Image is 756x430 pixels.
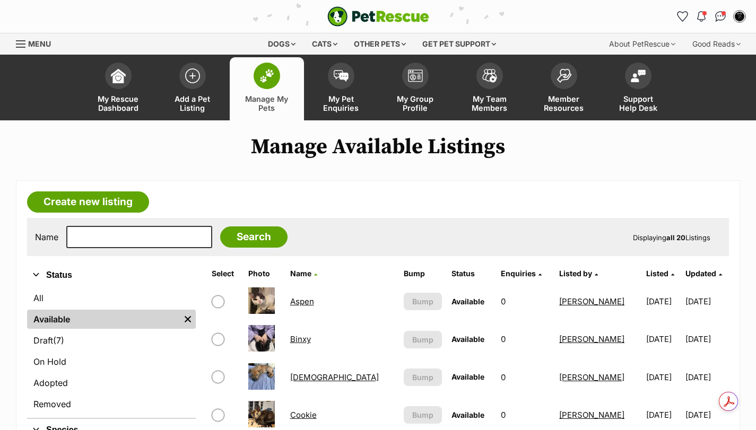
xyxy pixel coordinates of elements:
a: PetRescue [327,6,429,27]
ul: Account quick links [674,8,748,25]
img: dashboard-icon-eb2f2d2d3e046f16d808141f083e7271f6b2e854fb5c12c21221c1fb7104beca.svg [111,68,126,83]
a: Listed [646,269,674,278]
a: On Hold [27,352,196,371]
span: Listed [646,269,668,278]
a: [DEMOGRAPHIC_DATA] [290,372,379,382]
td: 0 [497,283,554,320]
a: Enquiries [501,269,542,278]
th: Status [447,265,496,282]
strong: all 20 [666,233,685,242]
img: manage-my-pets-icon-02211641906a0b7f246fdf0571729dbe1e7629f14944591b6c1af311fb30b64b.svg [259,69,274,83]
a: Aspen [290,296,314,306]
span: Bump [412,409,433,420]
a: Binxy [290,334,311,344]
span: Bump [412,296,433,307]
div: Status [27,286,196,418]
th: Select [207,265,243,282]
div: Dogs [260,33,303,55]
td: [DATE] [642,283,684,320]
img: chat-41dd97257d64d25036548639549fe6c8038ab92f7586957e7f3b1b290dea8141.svg [715,11,726,22]
label: Name [35,232,58,242]
td: [DATE] [685,321,728,357]
span: My Team Members [466,94,514,112]
span: Add a Pet Listing [169,94,216,112]
img: group-profile-icon-3fa3cf56718a62981997c0bc7e787c4b2cf8bcc04b72c1350f741eb67cf2f40e.svg [408,69,423,82]
button: My account [731,8,748,25]
input: Search [220,226,288,248]
td: [DATE] [685,359,728,396]
span: My Rescue Dashboard [94,94,142,112]
img: help-desk-icon-fdf02630f3aa405de69fd3d07c3f3aa587a6932b1a1747fa1d2bba05be0121f9.svg [631,69,646,82]
a: My Group Profile [378,57,453,120]
span: My Pet Enquiries [317,94,365,112]
a: Adopted [27,373,196,392]
a: Name [290,269,317,278]
a: Conversations [712,8,729,25]
a: All [27,288,196,308]
span: Available [451,372,484,381]
th: Bump [399,265,446,282]
td: 0 [497,359,554,396]
button: Bump [404,293,442,310]
a: Favourites [674,8,691,25]
a: Removed [27,394,196,414]
a: My Rescue Dashboard [81,57,155,120]
span: Updated [685,269,716,278]
a: Available [27,310,180,329]
div: About PetRescue [602,33,683,55]
a: My Pet Enquiries [304,57,378,120]
a: [PERSON_NAME] [559,334,624,344]
a: Create new listing [27,191,149,213]
a: [PERSON_NAME] [559,372,624,382]
span: Bump [412,372,433,383]
img: team-members-icon-5396bd8760b3fe7c0b43da4ab00e1e3bb1a5d9ba89233759b79545d2d3fc5d0d.svg [482,69,497,83]
img: notifications-46538b983faf8c2785f20acdc204bb7945ddae34d4c08c2a6579f10ce5e182be.svg [697,11,706,22]
span: Name [290,269,311,278]
td: [DATE] [642,321,684,357]
span: Bump [412,334,433,345]
span: Menu [28,39,51,48]
a: Support Help Desk [601,57,675,120]
span: My Group Profile [392,94,439,112]
button: Status [27,268,196,282]
span: Listed by [559,269,592,278]
img: pet-enquiries-icon-7e3ad2cf08bfb03b45e93fb7055b45f3efa6380592205ae92323e6603595dc1f.svg [334,70,349,82]
span: Available [451,297,484,306]
img: logo-e224e6f780fb5917bec1dbf3a21bbac754714ae5b6737aabdf751b685950b380.svg [327,6,429,27]
span: Displaying Listings [633,233,710,242]
img: member-resources-icon-8e73f808a243e03378d46382f2149f9095a855e16c252ad45f914b54edf8863c.svg [557,68,571,83]
button: Notifications [693,8,710,25]
span: Available [451,335,484,344]
a: Manage My Pets [230,57,304,120]
a: Add a Pet Listing [155,57,230,120]
button: Bump [404,368,442,386]
a: Remove filter [180,310,196,329]
a: Listed by [559,269,598,278]
td: [DATE] [685,283,728,320]
div: Other pets [346,33,413,55]
a: Cookie [290,410,317,420]
img: add-pet-listing-icon-0afa8454b4691262ce3f59096e99ab1cd57d4a30225e0717b998d2c9b9846f56.svg [185,68,200,83]
span: (7) [53,334,64,347]
div: Good Reads [685,33,748,55]
a: Member Resources [527,57,601,120]
a: [PERSON_NAME] [559,410,624,420]
img: Holly Stokes profile pic [734,11,745,22]
span: Support Help Desk [614,94,662,112]
a: Menu [16,33,58,52]
span: translation missing: en.admin.listings.index.attributes.enquiries [501,269,536,278]
button: Bump [404,406,442,424]
div: Cats [305,33,345,55]
span: Available [451,410,484,419]
a: Updated [685,269,722,278]
button: Bump [404,331,442,348]
td: 0 [497,321,554,357]
th: Photo [244,265,285,282]
a: Draft [27,331,196,350]
span: Manage My Pets [243,94,291,112]
td: [DATE] [642,359,684,396]
span: Member Resources [540,94,588,112]
div: Get pet support [415,33,503,55]
a: My Team Members [453,57,527,120]
a: [PERSON_NAME] [559,296,624,306]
